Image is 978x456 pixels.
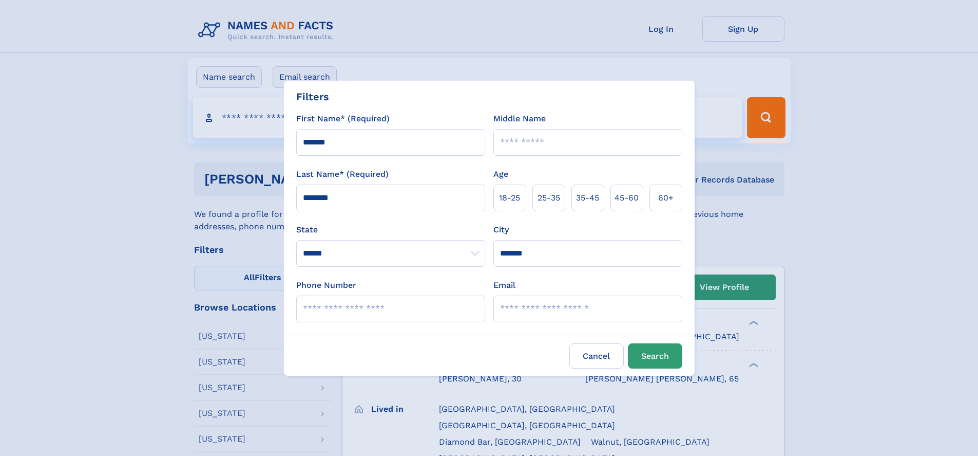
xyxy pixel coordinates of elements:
label: Phone Number [296,279,356,291]
div: Filters [296,89,329,104]
span: 45‑60 [615,192,639,204]
label: Email [493,279,515,291]
label: Cancel [569,343,624,369]
label: City [493,224,509,236]
span: 25‑35 [538,192,560,204]
label: State [296,224,485,236]
label: First Name* (Required) [296,113,390,125]
label: Age [493,168,508,180]
span: 60+ [658,192,674,204]
button: Search [628,343,682,369]
span: 18‑25 [499,192,520,204]
label: Middle Name [493,113,546,125]
span: 35‑45 [576,192,599,204]
label: Last Name* (Required) [296,168,389,180]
